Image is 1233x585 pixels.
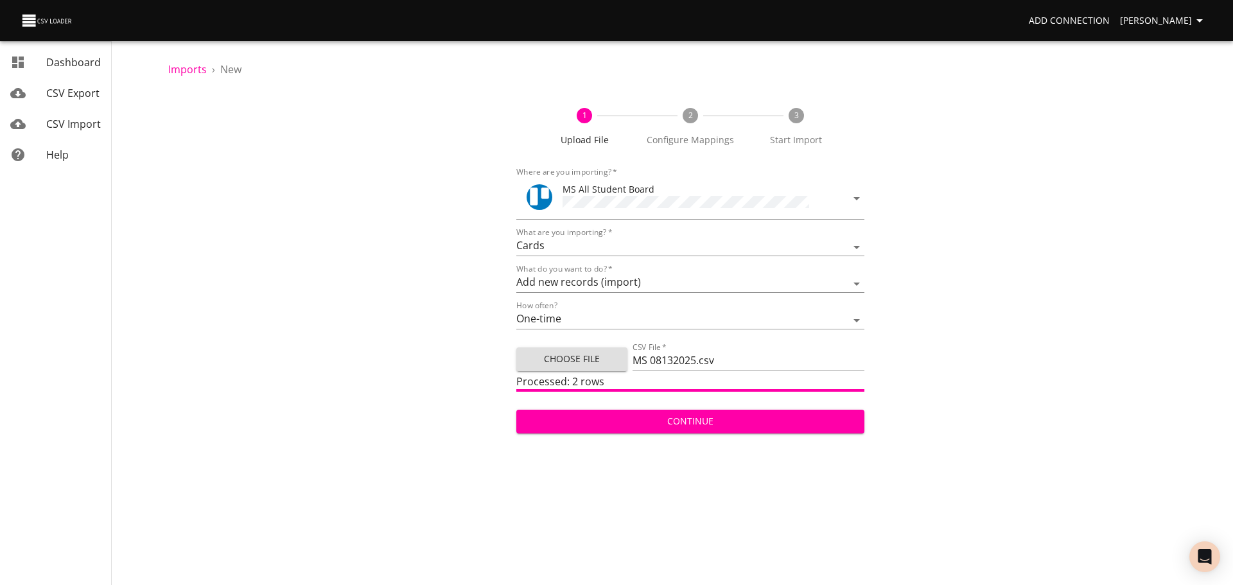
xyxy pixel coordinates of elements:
span: Add Connection [1029,13,1110,29]
span: [PERSON_NAME] [1120,13,1207,29]
text: 1 [582,110,587,121]
span: Help [46,148,69,162]
text: 3 [794,110,798,121]
img: CSV Loader [21,12,74,30]
span: Processed: 2 rows [516,374,604,389]
label: What do you want to do? [516,265,613,273]
li: › [212,62,215,77]
span: Upload File [537,134,633,146]
span: New [220,62,241,76]
button: Choose File [516,347,627,371]
span: CSV Export [46,86,100,100]
label: How often? [516,302,557,310]
label: Where are you importing? [516,168,617,176]
button: Continue [516,410,864,433]
div: ToolMS All Student Board [516,177,864,220]
label: What are you importing? [516,229,612,236]
span: Dashboard [46,55,101,69]
span: MS All Student Board [563,183,654,195]
a: Add Connection [1024,9,1115,33]
span: Configure Mappings [643,134,739,146]
label: CSV File [633,344,667,351]
div: Open Intercom Messenger [1189,541,1220,572]
text: 2 [688,110,692,121]
span: Choose File [527,351,617,367]
div: Tool [527,184,552,210]
span: Continue [527,414,854,430]
span: CSV Import [46,117,101,131]
span: Start Import [748,134,844,146]
button: [PERSON_NAME] [1115,9,1212,33]
img: Trello [527,184,552,210]
a: Imports [168,62,207,76]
